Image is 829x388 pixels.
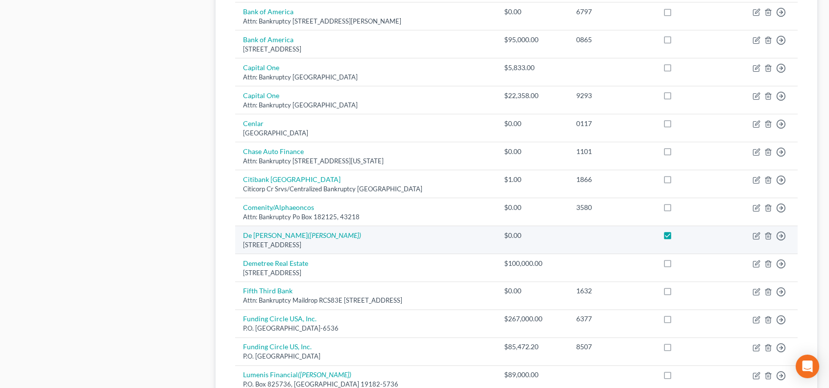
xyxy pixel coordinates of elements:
[243,129,488,138] div: [GEOGRAPHIC_DATA]
[243,231,361,239] a: De [PERSON_NAME]([PERSON_NAME])
[576,7,647,17] div: 6797
[504,147,561,156] div: $0.00
[243,7,293,16] a: Bank of America
[504,175,561,184] div: $1.00
[576,314,647,324] div: 6377
[243,184,488,194] div: Citicorp Cr Srvs/Centralized Bankruptcy [GEOGRAPHIC_DATA]
[243,63,279,72] a: Capital One
[243,203,314,211] a: Comenity/Alphaeoncos
[504,342,561,352] div: $85,472.20
[243,147,304,155] a: Chase Auto Finance
[243,324,488,333] div: P.O. [GEOGRAPHIC_DATA]-6536
[243,119,264,128] a: Cenlar
[576,175,647,184] div: 1866
[243,240,488,250] div: [STREET_ADDRESS]
[796,355,819,378] div: Open Intercom Messenger
[576,147,647,156] div: 1101
[504,35,561,45] div: $95,000.00
[504,119,561,129] div: $0.00
[504,314,561,324] div: $267,000.00
[576,35,647,45] div: 0865
[243,342,312,351] a: Funding Circle US, Inc.
[504,91,561,101] div: $22,358.00
[504,7,561,17] div: $0.00
[576,286,647,296] div: 1632
[243,370,351,379] a: Lumenis Financial([PERSON_NAME])
[504,231,561,240] div: $0.00
[243,156,488,166] div: Attn: Bankruptcy [STREET_ADDRESS][US_STATE]
[243,268,488,278] div: [STREET_ADDRESS]
[504,370,561,380] div: $89,000.00
[243,101,488,110] div: Attn: Bankruptcy [GEOGRAPHIC_DATA]
[243,17,488,26] div: Attn: Bankruptcy [STREET_ADDRESS][PERSON_NAME]
[243,212,488,222] div: Attn: Bankruptcy Po Box 182125, 43218
[243,45,488,54] div: [STREET_ADDRESS]
[243,73,488,82] div: Attn: Bankruptcy [GEOGRAPHIC_DATA]
[504,259,561,268] div: $100,000.00
[504,63,561,73] div: $5,833.00
[576,119,647,129] div: 0117
[243,296,488,305] div: Attn: Bankruptcy Maildrop RCS83E [STREET_ADDRESS]
[243,314,317,323] a: Funding Circle USA, Inc.
[243,352,488,361] div: P.O. [GEOGRAPHIC_DATA]
[298,370,351,379] i: ([PERSON_NAME])
[576,342,647,352] div: 8507
[243,35,293,44] a: Bank of America
[576,91,647,101] div: 9293
[308,231,361,239] i: ([PERSON_NAME])
[504,286,561,296] div: $0.00
[504,203,561,212] div: $0.00
[243,175,341,183] a: Citibank [GEOGRAPHIC_DATA]
[243,91,279,100] a: Capital One
[243,286,293,295] a: Fifth Third Bank
[243,259,308,267] a: Demetree Real Estate
[576,203,647,212] div: 3580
